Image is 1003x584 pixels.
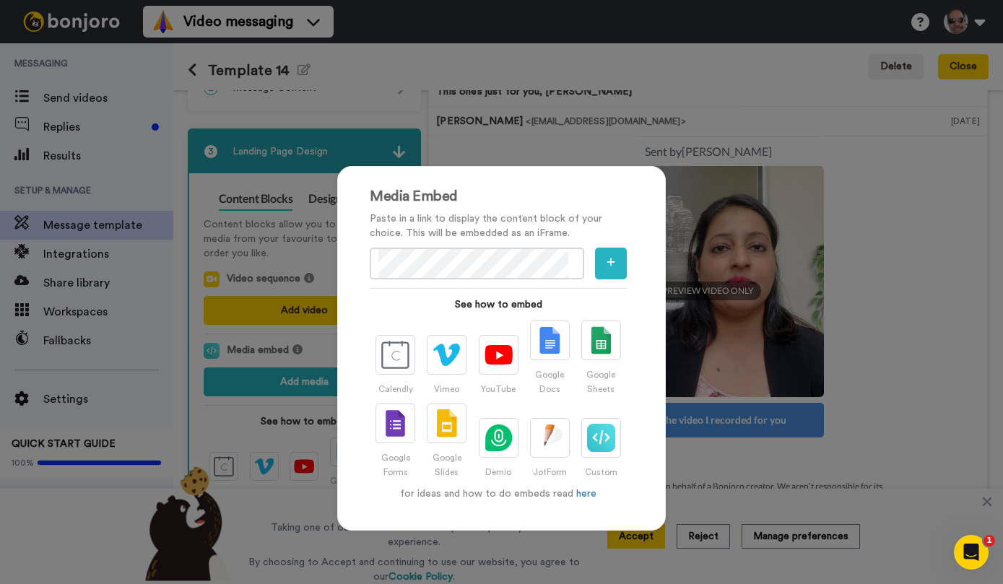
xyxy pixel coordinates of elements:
span: Google Sheets [586,370,615,393]
img: vimeo.svg [433,343,461,367]
span: YouTube [481,385,516,393]
a: Google Forms [370,404,421,477]
p: Paste in a link to display the content block of your choice. This will be embedded as an iFrame. [370,212,627,240]
span: Google Forms [381,453,410,476]
img: youtube.svg [485,344,513,365]
span: Calendly [378,385,413,393]
img: jotform.svg [536,424,564,452]
a: Google Slides [421,404,472,477]
img: calendly.svg [381,341,409,369]
span: JotForm [533,468,567,476]
a: Demio [472,418,524,477]
a: Vimeo [421,335,472,394]
img: Google_Forms.svg [381,409,409,437]
a: JotForm [524,418,576,477]
span: Custom [585,468,617,476]
img: Google_Slides.png [437,409,457,437]
iframe: Intercom live chat [954,535,989,570]
p: for ideas and how to do embeds read [370,487,627,501]
span: Demio [485,468,511,476]
a: Custom [576,418,627,477]
img: Google_Sheets.svg [587,326,615,354]
span: 1 [984,535,995,546]
span: Google Docs [535,370,564,393]
a: Google Docs [524,321,576,394]
img: demio.svg [485,424,513,452]
a: Calendly [370,335,421,394]
h2: Media Embed [370,188,627,204]
a: here [576,489,596,499]
a: Google Sheets [576,321,627,394]
span: Google Slides [433,453,461,476]
strong: See how to embed [370,297,627,312]
img: GoogleDocs.svg [536,326,564,354]
a: YouTube [472,335,524,394]
img: Embed.svg [587,424,615,452]
span: Vimeo [434,385,459,393]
